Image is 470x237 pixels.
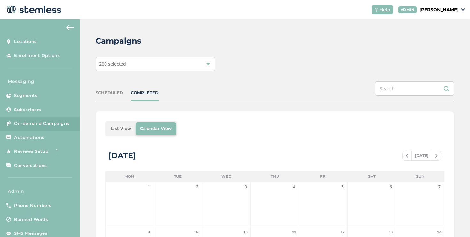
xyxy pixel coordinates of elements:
span: 200 selected [99,61,126,67]
span: SMS Messages [14,230,47,237]
input: Search [375,81,454,96]
span: Banned Words [14,217,48,223]
h2: Campaigns [96,35,141,47]
p: [PERSON_NAME] [419,6,458,13]
span: Enrollment Options [14,53,60,59]
img: icon-arrow-back-accent-c549486e.svg [66,25,74,30]
span: Subscribers [14,107,41,113]
img: glitter-stars-b7820f95.gif [53,145,66,158]
span: Locations [14,38,37,45]
span: Automations [14,135,44,141]
div: COMPLETED [131,90,159,96]
span: Reviews Setup [14,148,49,155]
li: Calendar View [136,122,176,135]
img: logo-dark-0685b13c.svg [5,3,61,16]
img: icon_down-arrow-small-66adaf34.svg [461,8,465,11]
span: Help [380,6,390,13]
div: SCHEDULED [96,90,123,96]
span: On-demand Campaigns [14,120,69,127]
span: Segments [14,93,37,99]
li: List View [106,122,136,135]
span: Conversations [14,162,47,169]
iframe: Chat Widget [438,206,470,237]
span: Phone Numbers [14,202,51,209]
img: icon-help-white-03924b79.svg [374,8,378,12]
div: ADMIN [398,6,417,13]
